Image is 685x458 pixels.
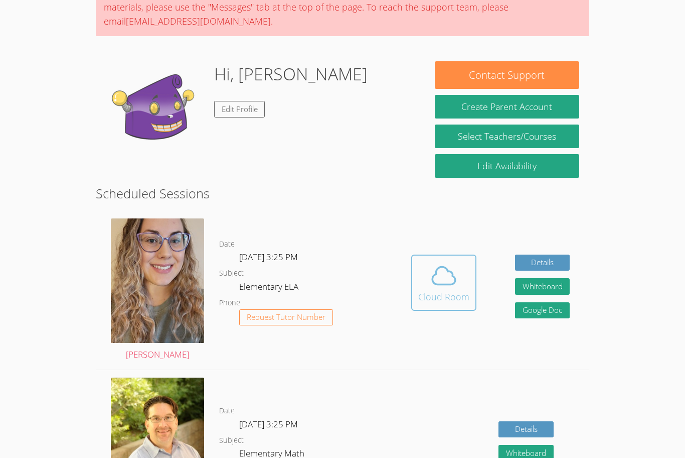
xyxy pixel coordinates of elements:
dt: Date [219,405,235,417]
img: default.png [106,61,206,162]
dt: Phone [219,297,240,309]
a: [PERSON_NAME] [111,218,204,362]
button: Contact Support [435,61,579,89]
dt: Subject [219,434,244,447]
h1: Hi, [PERSON_NAME] [214,61,368,87]
span: [DATE] 3:25 PM [239,251,298,263]
button: Cloud Room [411,255,476,311]
div: Cloud Room [418,290,469,304]
button: Create Parent Account [435,95,579,119]
a: Select Teachers/Courses [435,125,579,148]
a: Details [515,255,570,271]
dd: Elementary ELA [239,280,300,297]
dt: Subject [219,267,244,280]
dt: Date [219,238,235,251]
img: avatar.png [111,218,204,343]
a: Google Doc [515,302,570,319]
h2: Scheduled Sessions [96,184,589,203]
span: [DATE] 3:25 PM [239,418,298,430]
span: Request Tutor Number [247,313,325,321]
button: Request Tutor Number [239,309,333,326]
a: Edit Availability [435,154,579,178]
button: Whiteboard [515,278,570,295]
a: Details [498,421,554,438]
a: Edit Profile [214,101,265,118]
